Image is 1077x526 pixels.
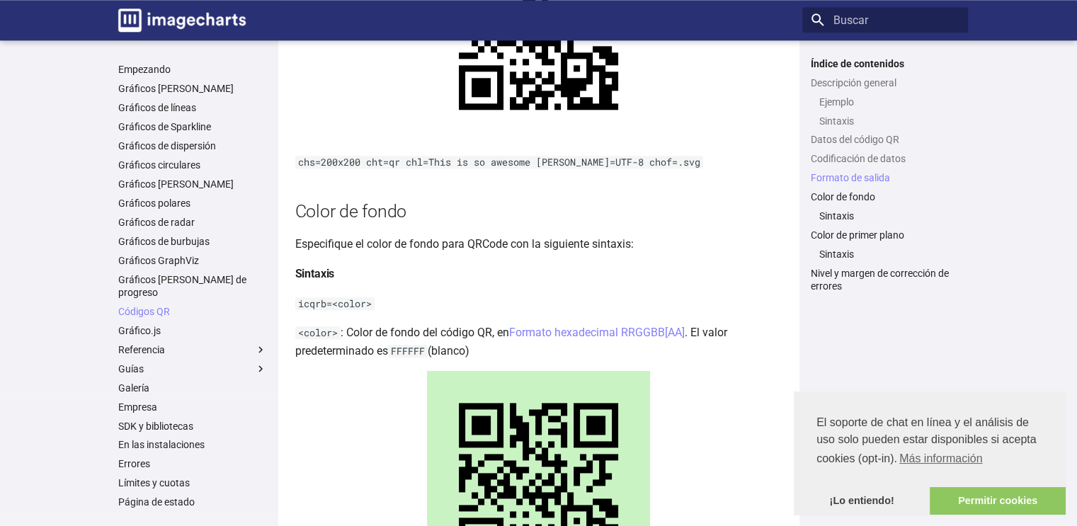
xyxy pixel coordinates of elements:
font: Gráficos [PERSON_NAME] de progreso [118,274,246,298]
font: Gráfico.js [118,325,161,336]
a: Gráficos de radar [118,216,267,229]
a: Color de primer plano [811,229,959,241]
a: Obtenga más información sobre las cookies [897,448,985,469]
font: Página de estado [118,496,195,508]
a: permitir cookies [930,487,1066,515]
a: Gráficos de Sparkline [118,120,267,133]
font: Sintaxis [819,210,854,222]
font: Códigos QR [118,306,170,317]
font: Sintaxis [819,115,854,127]
font: Más información [899,452,982,464]
a: Sintaxis [819,115,959,127]
font: Codificación de datos [811,153,906,164]
font: Formato de salida [811,172,890,183]
font: Sintaxis [819,248,854,260]
font: Errores [118,458,150,469]
font: Color de fondo [811,191,875,202]
font: El soporte de chat en línea y el análisis de uso solo pueden estar disponibles si acepta cookies ... [816,416,1036,464]
font: Especifique el color de fondo para QRCode con la siguiente sintaxis: [295,237,634,251]
font: Gráficos [PERSON_NAME] [118,178,234,190]
font: Gráficos de líneas [118,102,196,113]
font: ¡Lo entiendo! [829,495,894,506]
a: Sintaxis [819,248,959,261]
font: Galería [118,382,149,394]
font: Gráficos de burbujas [118,236,210,247]
a: Límites y cuotas [118,476,267,489]
font: . El valor predeterminado es [295,326,727,358]
a: Formato de salida [811,171,959,184]
a: Gráficos de dispersión [118,139,267,152]
a: Gráficos polares [118,197,267,210]
font: Límites y cuotas [118,477,190,488]
font: Datos del código QR [811,134,899,145]
a: Documentación de gráficos de imágenes [113,3,251,38]
font: Gráficos polares [118,198,190,209]
a: Gráficos de burbujas [118,235,267,248]
a: descartar mensaje de cookie [794,487,930,515]
a: Página de estado [118,496,267,508]
font: Ejemplo [819,96,854,108]
a: SDK y bibliotecas [118,420,267,433]
code: icqrb=<color> [295,297,375,310]
font: Nivel y margen de corrección de errores [811,268,949,292]
nav: Color de fondo [811,210,959,222]
a: Empezando [118,63,267,76]
a: Datos del código QR [811,133,959,146]
a: Errores [118,457,267,470]
font: Sintaxis [295,267,335,280]
font: Permitir cookies [958,495,1037,506]
font: Color de fondo [295,201,407,222]
a: Gráficos circulares [118,159,267,171]
a: Formato hexadecimal RRGGBB[AA] [509,326,685,339]
font: Empresa [118,401,157,413]
font: Empezando [118,64,171,75]
a: Gráficos GraphViz [118,254,267,267]
font: Gráficos de Sparkline [118,121,211,132]
a: Nivel y margen de corrección de errores [811,267,959,292]
font: Guías [118,363,144,375]
a: En las instalaciones [118,438,267,451]
code: <color> [295,326,341,339]
font: Color de primer plano [811,229,904,241]
font: Gráficos de radar [118,217,195,228]
nav: Índice de contenidos [802,57,968,293]
a: Gráficos [PERSON_NAME] [118,82,267,95]
a: Sintaxis [819,210,959,222]
font: Índice de contenidos [811,58,904,69]
nav: Descripción general [811,96,959,127]
font: Gráficos [PERSON_NAME] [118,83,234,94]
a: Galería [118,382,267,394]
a: Empresa [118,401,267,413]
a: Color de fondo [811,190,959,203]
a: Gráficos [PERSON_NAME] [118,178,267,190]
font: Gráficos de dispersión [118,140,216,151]
code: FFFFFF [388,345,428,358]
font: Referencia [118,344,165,355]
a: Codificación de datos [811,152,959,165]
a: Gráficos [PERSON_NAME] de progreso [118,273,267,299]
font: : Color de fondo del código QR, en [341,326,509,339]
a: Códigos QR [118,305,267,318]
font: Descripción general [811,77,896,88]
a: Gráfico.js [118,324,267,337]
font: Gráficos circulares [118,159,200,171]
font: SDK y bibliotecas [118,421,193,432]
a: Descripción general [811,76,959,89]
input: Buscar [802,7,968,33]
a: Gráficos de líneas [118,101,267,114]
font: Gráficos GraphViz [118,255,199,266]
img: logotipo [118,8,246,32]
nav: Color de primer plano [811,248,959,261]
div: cookieconsent [794,391,1066,515]
font: En las instalaciones [118,439,205,450]
code: chs=200x200 cht=qr chl=This is so awesome [PERSON_NAME]=UTF-8 chof=.svg [295,156,703,168]
font: (blanco) [428,344,469,358]
a: Ejemplo [819,96,959,108]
